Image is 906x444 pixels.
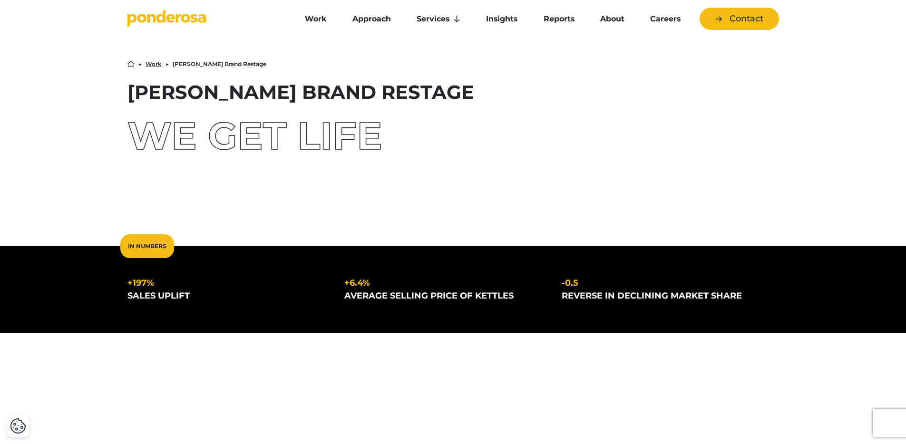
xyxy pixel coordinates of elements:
[173,61,266,67] li: [PERSON_NAME] Brand Restage
[341,9,402,29] a: Approach
[10,418,26,434] img: Revisit consent button
[344,290,546,302] div: average selling price of kettles
[127,60,135,68] a: Home
[344,277,546,290] div: +6.4%
[639,9,692,29] a: Careers
[127,83,779,102] h1: [PERSON_NAME] Brand Restage
[166,61,169,67] li: ▶︎
[127,277,330,290] div: +197%
[562,290,764,302] div: reverse in declining market share
[562,277,764,290] div: -0.5
[475,9,528,29] a: Insights
[146,61,162,67] a: Work
[120,234,174,258] div: In Numbers
[589,9,635,29] a: About
[138,61,142,67] li: ▶︎
[406,9,471,29] a: Services
[10,418,26,434] button: Cookie Settings
[294,9,338,29] a: Work
[533,9,585,29] a: Reports
[127,290,330,302] div: sales uplift
[700,8,779,30] a: Contact
[127,10,280,29] a: Go to homepage
[127,117,779,155] div: We Get Life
